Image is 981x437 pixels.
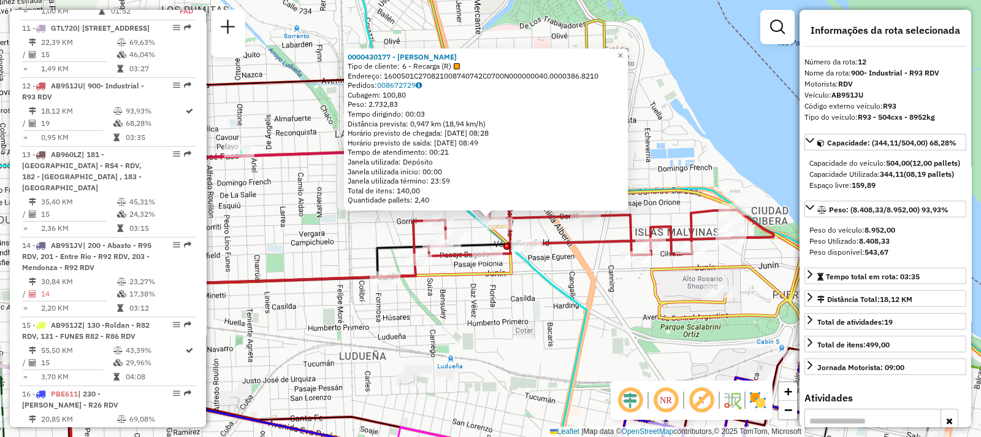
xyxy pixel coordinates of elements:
[22,23,150,33] span: 11 -
[804,56,966,68] div: Número da rota:
[29,290,36,298] i: Total de Atividades
[804,90,966,101] div: Veículo:
[22,131,28,144] td: =
[51,23,77,33] span: GTL720
[129,63,191,75] td: 03:27
[831,90,863,99] strong: AB951JU
[402,61,460,71] span: 6 - Recarga (R)
[809,225,895,234] span: Peso do veículo:
[804,290,966,307] a: Distância Total:18,12 KM
[416,82,422,89] i: Observações
[129,36,191,48] td: 69,63%
[22,81,144,101] span: | 900- Industrial - R93 RDV
[40,36,116,48] td: 22,39 KM
[865,225,895,234] strong: 8.952,00
[173,150,180,158] em: Opções
[186,107,193,115] i: Rota otimizada
[22,241,151,272] span: | 200 - Abasto - R95 RDV, 201 - Entre Rio - R92 RDV, 203 - Mendonza - R92 RDV
[827,138,956,147] span: Capacidade: (344,11/504,00) 68,28%
[129,196,191,208] td: 45,31%
[348,52,624,206] div: Tempo de atendimento: 00:21
[377,80,422,90] a: 008672729
[184,390,191,397] em: Rota exportada
[173,24,180,31] em: Opções
[765,15,790,39] a: Exibir filtros
[651,385,681,415] span: Ocultar NR
[113,134,120,141] i: Tempo total em rota
[817,294,912,305] div: Distância Total:
[22,150,142,192] span: | 181 -[GEOGRAPHIC_DATA] - RS4 - RDV, 182 - [GEOGRAPHIC_DATA] , 183 - [GEOGRAPHIC_DATA]
[40,63,116,75] td: 1,49 KM
[858,57,866,66] strong: 12
[117,39,126,46] i: % de utilização do peso
[883,101,896,110] strong: R93
[22,357,28,369] td: /
[779,382,797,401] a: Zoom in
[348,52,457,61] strong: 0000430177 - [PERSON_NAME]
[125,344,185,357] td: 43,39%
[884,317,893,327] strong: 19
[51,320,82,330] span: AB951JZ
[622,427,674,436] a: OpenStreetMap
[779,401,797,419] a: Zoom out
[550,427,579,436] a: Leaflet
[858,112,935,122] strong: R93 - 504cxs - 8952kg
[581,427,583,436] span: |
[40,413,116,425] td: 20,85 KM
[22,48,28,61] td: /
[51,81,83,90] span: AB951JU
[348,176,624,186] div: Janela utilizada término: 23:59
[804,358,966,375] a: Jornada Motorista: 09:00
[184,82,191,89] em: Rota exportada
[173,241,180,249] em: Opções
[129,288,191,300] td: 17,38%
[616,385,645,415] span: Ocultar deslocamento
[547,427,804,437] div: Map data © contributors,© 2025 TomTom, Microsoft
[51,389,78,398] span: PBE611
[29,120,36,127] i: Total de Atividades
[125,131,185,144] td: 03:35
[809,158,961,169] div: Capacidade do veículo:
[113,359,123,366] i: % de utilização da cubagem
[40,276,116,288] td: 30,84 KM
[40,222,116,234] td: 2,36 KM
[113,120,123,127] i: % de utilização da cubagem
[164,5,194,17] td: FAD
[51,241,83,250] span: AB951JV
[886,158,910,168] strong: 504,00
[784,402,792,417] span: −
[40,357,113,369] td: 15
[125,117,185,130] td: 68,28%
[804,313,966,330] a: Total de atividades:19
[809,236,961,247] div: Peso Utilizado:
[817,362,904,373] div: Jornada Motorista: 09:00
[348,100,398,109] span: Peso: 2.732,83
[29,416,36,423] i: Distância Total
[804,392,966,404] h4: Atividades
[22,63,28,75] td: =
[866,340,890,349] strong: 499,00
[784,384,792,399] span: +
[22,389,118,409] span: | 230 - [PERSON_NAME] - R26 RDV
[348,186,624,196] div: Total de itens: 140,00
[125,105,185,117] td: 93,93%
[77,23,150,33] span: | [STREET_ADDRESS]
[817,339,890,350] div: Total de itens:
[22,302,28,314] td: =
[125,371,185,383] td: 04:08
[22,389,118,409] span: 16 -
[216,15,240,42] a: Nova sessão e pesquisa
[29,278,36,285] i: Distância Total
[40,131,113,144] td: 0,95 KM
[29,39,36,46] i: Distância Total
[22,150,142,192] span: 13 -
[40,288,116,300] td: 14
[804,101,966,112] div: Código externo veículo:
[859,236,890,246] strong: 8.408,33
[113,373,120,381] i: Tempo total em rota
[617,50,623,61] span: ×
[129,276,191,288] td: 23,27%
[348,109,624,119] div: Tempo dirigindo: 00:03
[173,321,180,328] em: Opções
[117,51,126,58] i: % de utilização da cubagem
